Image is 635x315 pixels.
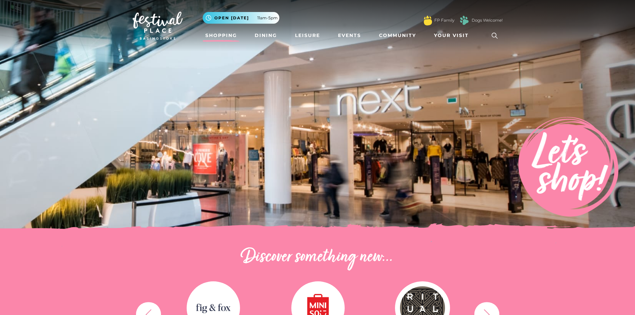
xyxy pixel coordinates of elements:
[376,29,419,42] a: Community
[434,32,469,39] span: Your Visit
[335,29,364,42] a: Events
[472,17,503,23] a: Dogs Welcome!
[133,12,183,40] img: Festival Place Logo
[257,15,278,21] span: 11am-5pm
[214,15,249,21] span: Open [DATE]
[431,29,475,42] a: Your Visit
[292,29,323,42] a: Leisure
[133,247,503,268] h2: Discover something new...
[203,12,279,24] button: Open [DATE] 11am-5pm
[203,29,240,42] a: Shopping
[252,29,280,42] a: Dining
[434,17,454,23] a: FP Family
